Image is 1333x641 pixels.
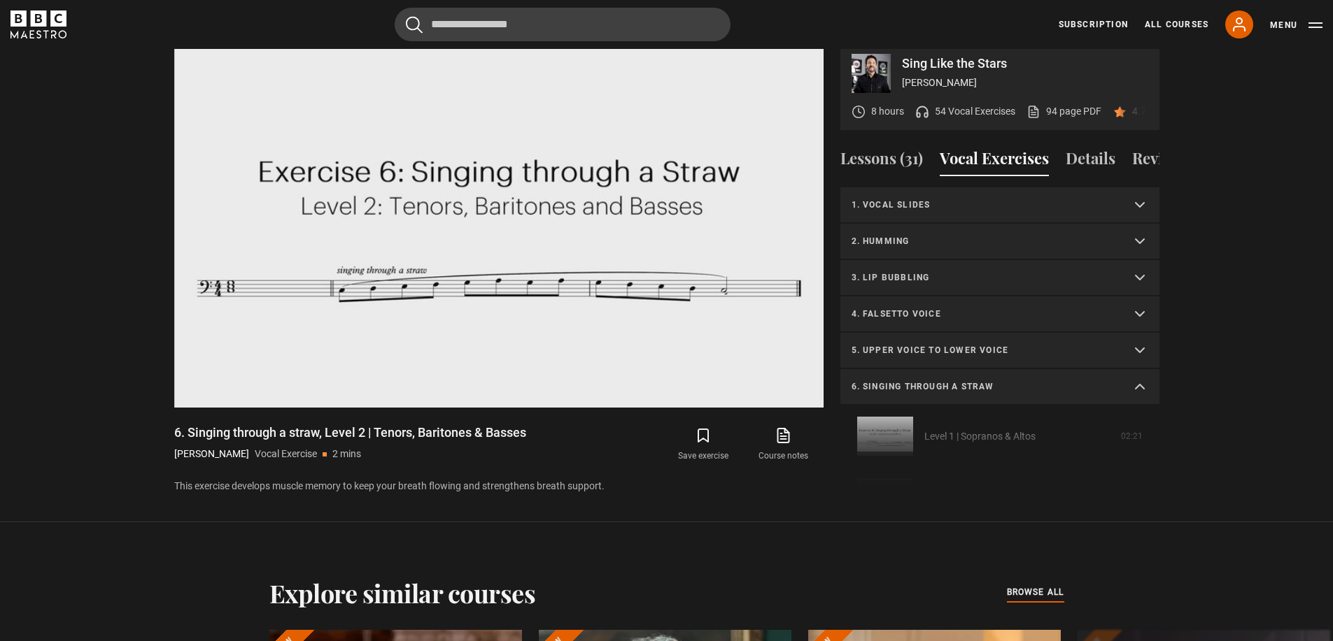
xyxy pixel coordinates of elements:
[174,43,824,408] video-js: Video Player
[1066,147,1115,176] button: Details
[902,75,1148,90] p: [PERSON_NAME]
[269,578,536,607] h2: Explore similar courses
[1059,18,1128,31] a: Subscription
[935,104,1015,119] p: 54 Vocal Exercises
[1007,585,1064,599] span: browse all
[902,57,1148,70] p: Sing Like the Stars
[332,447,361,461] p: 2 mins
[852,271,1115,284] p: 3. Lip bubbling
[852,380,1115,393] p: 6. Singing through a straw
[852,344,1115,356] p: 5. Upper voice to lower voice
[840,260,1159,296] summary: 3. Lip bubbling
[1007,585,1064,600] a: browse all
[406,16,423,34] button: Submit the search query
[840,296,1159,333] summary: 4. Falsetto voice
[1132,147,1220,176] button: Reviews (60)
[174,424,526,441] h1: 6. Singing through a straw, Level 2 | Tenors, Baritones & Basses
[395,8,731,41] input: Search
[940,147,1049,176] button: Vocal Exercises
[840,369,1159,405] summary: 6. Singing through a straw
[1027,104,1101,119] a: 94 page PDF
[840,224,1159,260] summary: 2. Humming
[10,10,66,38] svg: BBC Maestro
[255,447,317,461] p: Vocal Exercise
[852,199,1115,211] p: 1. Vocal slides
[1145,18,1208,31] a: All Courses
[663,424,743,465] button: Save exercise
[871,104,904,119] p: 8 hours
[174,479,824,494] p: This exercise develops muscle memory to keep your breath flowing and strengthens breath support.
[840,187,1159,224] summary: 1. Vocal slides
[1270,18,1323,32] button: Toggle navigation
[852,308,1115,320] p: 4. Falsetto voice
[840,147,923,176] button: Lessons (31)
[743,424,823,465] a: Course notes
[840,333,1159,369] summary: 5. Upper voice to lower voice
[852,235,1115,247] p: 2. Humming
[174,447,249,461] p: [PERSON_NAME]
